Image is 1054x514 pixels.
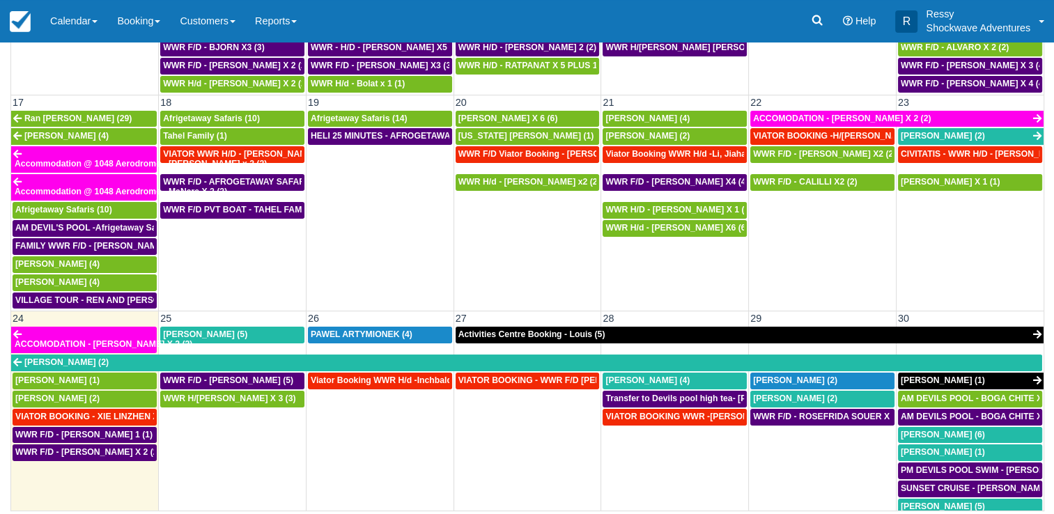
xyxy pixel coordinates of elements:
span: WWR - H/D - [PERSON_NAME] X5 (5) [311,42,460,52]
span: 23 [897,97,910,108]
span: VILLAGE TOUR - REN AND [PERSON_NAME] X4 (4) [15,295,224,305]
a: [PERSON_NAME] (2) [898,128,1044,145]
span: WWR H/[PERSON_NAME] [PERSON_NAME] X 4 (4) [605,42,812,52]
a: [PERSON_NAME] X 1 (1) [898,174,1042,191]
span: VIATOR BOOKING - WWR F/D [PERSON_NAME] X 2 (3) [458,375,681,385]
a: HELI 25 MINUTES - AFROGETAWAY SAFARIS X5 (5) [308,128,452,145]
a: [PERSON_NAME] (6) [898,427,1042,444]
a: Transfer to Devils pool high tea- [PERSON_NAME] X4 (4) [603,391,747,407]
a: VIATOR BOOKING - XIE LINZHEN X4 (4) [13,409,157,426]
span: [PERSON_NAME] (1) [901,447,985,457]
a: WWR F/D - [PERSON_NAME] (5) [160,373,304,389]
span: 21 [601,97,615,108]
span: Accommodation @ 1048 Aerodrome - MaNare X 2 (2) [15,187,227,196]
p: Shockwave Adventures [926,21,1030,35]
a: WWR H/d - [PERSON_NAME] X 2 (2) [160,76,304,93]
a: PM DEVILS POOL SWIM - [PERSON_NAME] X 2 (2) [898,462,1042,479]
a: [PERSON_NAME] (4) [603,111,747,127]
span: VIATOR BOOKING - XIE LINZHEN X4 (4) [15,412,176,421]
span: [PERSON_NAME] (2) [753,375,837,385]
span: WWR F/D - AFROGETAWAY SAFARIS X5 (5) [163,177,339,187]
span: Afrigetaway Safaris (14) [311,114,408,123]
span: WWR H/d - Bolat x 1 (1) [311,79,405,88]
span: WWR F/D - [PERSON_NAME] X 2 (2) [163,61,309,70]
span: [PERSON_NAME] (5) [901,501,985,511]
span: [PERSON_NAME] (4) [24,131,109,141]
i: Help [843,16,853,26]
a: WWR F/D - [PERSON_NAME] X3 (3) [308,58,452,75]
span: ACCOMODATION - [PERSON_NAME] X 2 (2) [15,339,192,349]
a: Activities Centre Booking - Louis (5) [456,327,1044,343]
a: Viator Booking WWR H/d -Li, Jiahao X 2 (2) [603,146,747,163]
span: [PERSON_NAME] (4) [15,259,100,269]
span: [PERSON_NAME] (4) [605,114,690,123]
span: [PERSON_NAME] (2) [901,131,985,141]
a: [PERSON_NAME] (4) [11,128,157,145]
span: [PERSON_NAME] (2) [15,394,100,403]
a: [PERSON_NAME] (5) [160,327,304,343]
span: WWR F/D - [PERSON_NAME] X 2 (2) [15,447,161,457]
a: [PERSON_NAME] (2) [11,355,1042,371]
span: WWR F/D - [PERSON_NAME] X4 (4) [605,177,748,187]
span: Viator Booking WWR H/d -Inchbald [PERSON_NAME] X 4 (4) [311,375,554,385]
span: WWR F/D - [PERSON_NAME] 1 (1) [15,430,153,439]
span: FAMILY WWR F/D - [PERSON_NAME] X4 (4) [15,241,191,251]
a: FAMILY WWR F/D - [PERSON_NAME] X4 (4) [13,238,157,255]
span: 18 [159,97,173,108]
span: 25 [159,313,173,324]
a: WWR F/D - CALILLI X2 (2) [750,174,894,191]
a: WWR F/D - [PERSON_NAME] X 4 (4) [898,76,1042,93]
span: 27 [454,313,468,324]
span: [PERSON_NAME] (2) [753,394,837,403]
a: ACCOMODATION - [PERSON_NAME] X 2 (2) [750,111,1044,127]
span: HELI 25 MINUTES - AFROGETAWAY SAFARIS X5 (5) [311,131,520,141]
span: [PERSON_NAME] X 6 (6) [458,114,558,123]
a: Ran [PERSON_NAME] (29) [11,111,157,127]
a: WWR F/D Viator Booking - [PERSON_NAME] X1 (1) [456,146,600,163]
a: Tahel Family (1) [160,128,304,145]
a: [PERSON_NAME] (1) [898,444,1042,461]
a: AM DEVIL'S POOL -Afrigetaway Safaris X5 (5) [13,220,157,237]
a: [PERSON_NAME] (1) [898,373,1044,389]
a: WWR H/d - [PERSON_NAME] x2 (2) [456,174,600,191]
span: Transfer to Devils pool high tea- [PERSON_NAME] X4 (4) [605,394,835,403]
span: AM DEVIL'S POOL -Afrigetaway Safaris X5 (5) [15,223,200,233]
a: [PERSON_NAME] (2) [750,373,894,389]
a: WWR F/D - [PERSON_NAME] X4 (4) [603,174,747,191]
span: Viator Booking WWR H/d -Li, Jiahao X 2 (2) [605,149,779,159]
span: WWR F/D - ROSEFRIDA SOUER X 2 (2) [753,412,910,421]
span: WWR F/D - [PERSON_NAME] (5) [163,375,293,385]
a: VILLAGE TOUR - REN AND [PERSON_NAME] X4 (4) [13,293,157,309]
span: WWR F/D - BJORN X3 (3) [163,42,264,52]
a: [PERSON_NAME] X 6 (6) [456,111,600,127]
span: 30 [897,313,910,324]
a: PAWEL ARTYMIONEK (4) [308,327,452,343]
span: 19 [307,97,320,108]
span: WWR H/D - [PERSON_NAME] X 1 (1) [605,205,752,215]
a: Afrigetaway Safaris (10) [160,111,304,127]
a: VIATOR BOOKING -H/[PERSON_NAME] X 4 (4) [750,128,894,145]
span: WWR H/D - [PERSON_NAME] 2 (2) [458,42,596,52]
span: WWR H/d - [PERSON_NAME] X 2 (2) [163,79,309,88]
a: WWR F/D - [PERSON_NAME] X 2 (2) [160,58,304,75]
a: Viator Booking WWR H/d -Inchbald [PERSON_NAME] X 4 (4) [308,373,452,389]
a: [US_STATE] [PERSON_NAME] (1) [456,128,600,145]
a: Accommodation @ 1048 Aerodrome - MaNare X 2 (2) [11,174,157,201]
span: Tahel Family (1) [163,131,227,141]
span: 20 [454,97,468,108]
span: WWR F/D Viator Booking - [PERSON_NAME] X1 (1) [458,149,664,159]
a: WWR F/D - ALVARO X 2 (2) [898,40,1042,56]
a: WWR F/D - [PERSON_NAME] X 2 (2) [13,444,157,461]
span: VIATOR BOOKING -H/[PERSON_NAME] X 4 (4) [753,131,940,141]
span: [PERSON_NAME] (4) [605,375,690,385]
span: [PERSON_NAME] (5) [163,329,247,339]
span: 28 [601,313,615,324]
span: 17 [11,97,25,108]
a: WWR F/D PVT BOAT - TAHEL FAMILY x 5 (1) [160,202,304,219]
span: 26 [307,313,320,324]
span: 22 [749,97,763,108]
span: WWR F/D - [PERSON_NAME] X 4 (4) [901,79,1046,88]
p: Ressy [926,7,1030,21]
img: checkfront-main-nav-mini-logo.png [10,11,31,32]
span: Afrigetaway Safaris (10) [163,114,260,123]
